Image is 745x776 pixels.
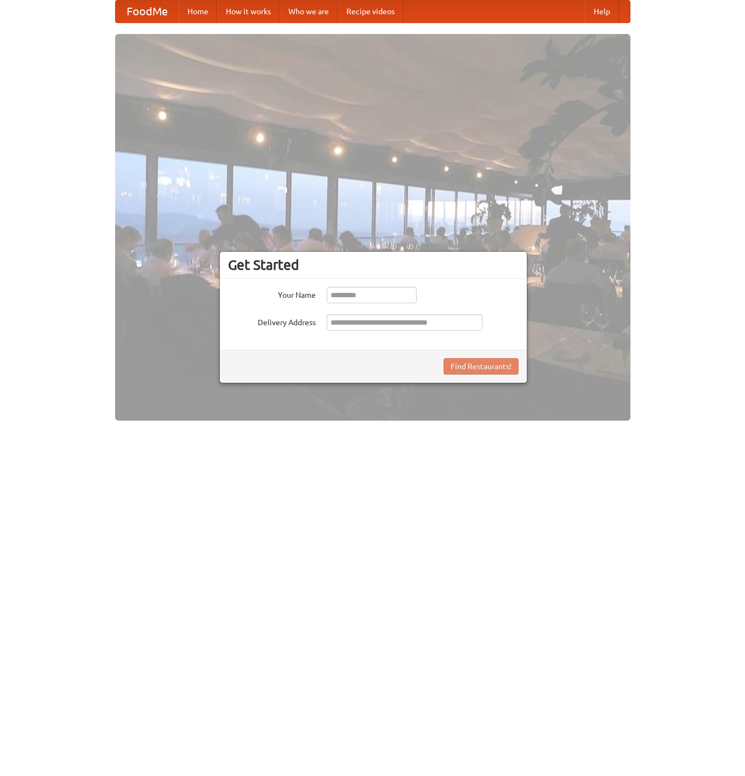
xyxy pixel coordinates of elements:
[228,257,519,273] h3: Get Started
[228,314,316,328] label: Delivery Address
[228,287,316,301] label: Your Name
[179,1,217,22] a: Home
[585,1,619,22] a: Help
[443,358,519,375] button: Find Restaurants!
[338,1,403,22] a: Recipe videos
[116,1,179,22] a: FoodMe
[280,1,338,22] a: Who we are
[217,1,280,22] a: How it works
